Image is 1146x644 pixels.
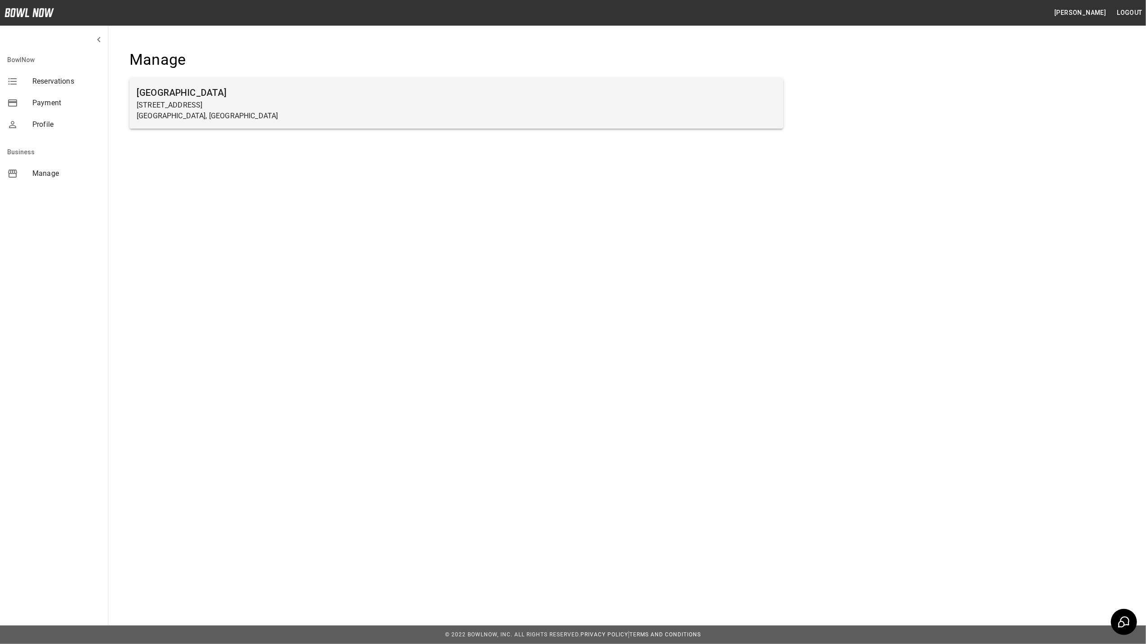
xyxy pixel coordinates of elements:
[137,100,776,111] p: [STREET_ADDRESS]
[445,631,580,638] span: © 2022 BowlNow, Inc. All Rights Reserved.
[580,631,628,638] a: Privacy Policy
[1051,4,1110,21] button: [PERSON_NAME]
[32,119,101,130] span: Profile
[137,85,776,100] h6: [GEOGRAPHIC_DATA]
[32,98,101,108] span: Payment
[32,76,101,87] span: Reservations
[137,111,776,121] p: [GEOGRAPHIC_DATA], [GEOGRAPHIC_DATA]
[32,168,101,179] span: Manage
[129,50,783,69] h4: Manage
[4,8,54,17] img: logo
[1114,4,1146,21] button: Logout
[629,631,701,638] a: Terms and Conditions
